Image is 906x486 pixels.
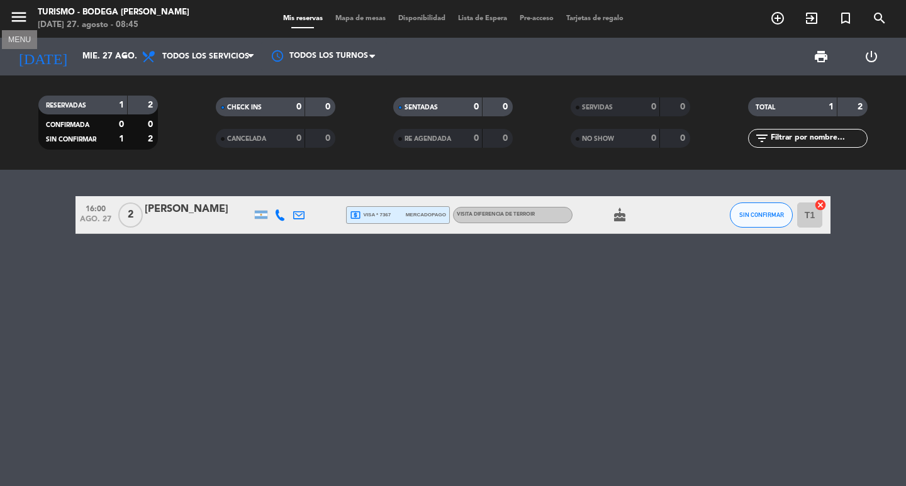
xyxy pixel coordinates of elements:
button: SIN CONFIRMAR [730,202,793,228]
span: Pre-acceso [513,15,560,22]
input: Filtrar por nombre... [769,131,867,145]
span: print [814,49,829,64]
span: Disponibilidad [392,15,452,22]
div: MENU [2,33,37,45]
strong: 0 [296,134,301,143]
div: [PERSON_NAME] [145,201,252,218]
span: Tarjetas de regalo [560,15,630,22]
span: SERVIDAS [582,104,613,111]
strong: 1 [119,135,124,143]
i: menu [9,8,28,26]
i: filter_list [754,131,769,146]
i: arrow_drop_down [117,49,132,64]
span: mercadopago [406,211,446,219]
strong: 0 [503,102,510,111]
strong: 2 [148,101,155,109]
strong: 0 [325,102,333,111]
span: CANCELADA [227,136,266,142]
strong: 1 [119,101,124,109]
span: CHECK INS [227,104,262,111]
i: search [872,11,887,26]
span: CONFIRMADA [46,122,89,128]
strong: 2 [858,102,865,111]
span: TOTAL [756,104,775,111]
strong: 0 [119,120,124,129]
span: Todos los servicios [162,52,249,61]
strong: 2 [148,135,155,143]
strong: 0 [474,134,479,143]
span: 2 [118,202,143,228]
strong: 0 [651,102,656,111]
strong: 0 [325,134,333,143]
strong: 0 [148,120,155,129]
div: LOG OUT [846,38,897,75]
span: SIN CONFIRMAR [739,211,784,218]
strong: 0 [651,134,656,143]
i: cancel [814,199,827,211]
span: Mis reservas [277,15,329,22]
strong: 0 [680,102,688,111]
strong: 0 [680,134,688,143]
button: menu [9,8,28,31]
span: 16:00 [80,201,111,215]
span: RE AGENDADA [405,136,451,142]
div: [DATE] 27. agosto - 08:45 [38,19,189,31]
i: local_atm [350,209,361,221]
span: RESERVADAS [46,102,86,109]
span: SIN CONFIRMAR [46,136,96,143]
span: ago. 27 [80,215,111,229]
i: cake [612,207,627,223]
i: exit_to_app [804,11,819,26]
div: Turismo - Bodega [PERSON_NAME] [38,6,189,19]
i: add_circle_outline [770,11,785,26]
strong: 0 [474,102,479,111]
i: [DATE] [9,43,76,70]
span: visa * 7367 [350,209,391,221]
strong: 0 [503,134,510,143]
span: NO SHOW [582,136,614,142]
span: Mapa de mesas [329,15,392,22]
span: SENTADAS [405,104,438,111]
span: VISITA DIFERENCIA DE TERROIR [457,212,535,217]
strong: 0 [296,102,301,111]
strong: 1 [829,102,834,111]
i: power_settings_new [864,49,879,64]
i: turned_in_not [838,11,853,26]
span: Lista de Espera [452,15,513,22]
